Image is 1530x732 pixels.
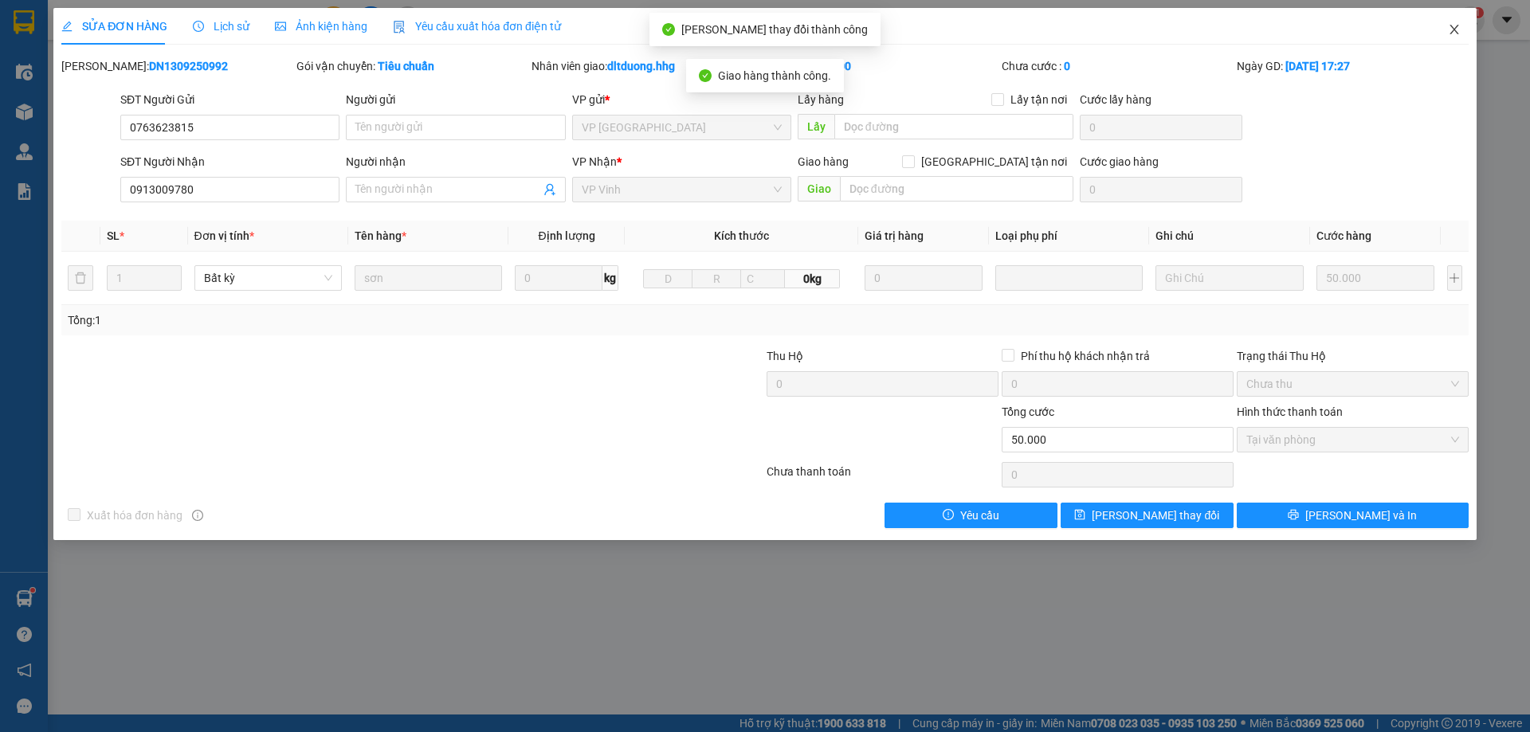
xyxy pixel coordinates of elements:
[572,155,617,168] span: VP Nhận
[943,509,954,522] span: exclamation-circle
[1002,405,1054,418] span: Tổng cước
[1447,265,1462,291] button: plus
[1285,60,1350,72] b: [DATE] 17:27
[543,183,556,196] span: user-add
[393,20,561,33] span: Yêu cầu xuất hóa đơn điện tử
[204,266,332,290] span: Bất kỳ
[1080,155,1159,168] label: Cước giao hàng
[798,176,840,202] span: Giao
[1316,265,1435,291] input: 0
[1092,507,1219,524] span: [PERSON_NAME] thay đổi
[532,57,763,75] div: Nhân viên giao:
[378,60,434,72] b: Tiêu chuẩn
[275,21,286,32] span: picture
[662,23,675,36] span: check-circle
[1080,93,1151,106] label: Cước lấy hàng
[767,350,803,362] span: Thu Hộ
[275,20,367,33] span: Ảnh kiện hàng
[1080,177,1242,202] input: Cước giao hàng
[1237,405,1343,418] label: Hình thức thanh toán
[80,507,189,524] span: Xuất hóa đơn hàng
[767,57,998,75] div: Cước rồi :
[538,229,594,242] span: Định lượng
[346,91,565,108] div: Người gửi
[840,176,1073,202] input: Dọc đường
[1004,91,1073,108] span: Lấy tận nơi
[194,229,254,242] span: Đơn vị tính
[1316,229,1371,242] span: Cước hàng
[989,221,1149,252] th: Loại phụ phí
[834,114,1073,139] input: Dọc đường
[1080,115,1242,140] input: Cước lấy hàng
[1237,57,1469,75] div: Ngày GD:
[798,114,834,139] span: Lấy
[865,265,983,291] input: 0
[1246,428,1459,452] span: Tại văn phòng
[681,23,868,36] span: [PERSON_NAME] thay đổi thành công
[355,265,502,291] input: VD: Bàn, Ghế
[355,229,406,242] span: Tên hàng
[193,20,249,33] span: Lịch sử
[68,265,93,291] button: delete
[68,311,590,329] div: Tổng: 1
[1002,57,1234,75] div: Chưa cước :
[785,269,839,288] span: 0kg
[149,60,228,72] b: DN1309250992
[1237,503,1469,528] button: printer[PERSON_NAME] và In
[193,21,204,32] span: clock-circle
[714,229,769,242] span: Kích thước
[61,20,167,33] span: SỬA ĐƠN HÀNG
[1064,60,1070,72] b: 0
[602,265,618,291] span: kg
[740,269,785,288] input: C
[582,178,782,202] span: VP Vinh
[1432,8,1477,53] button: Close
[1288,509,1299,522] span: printer
[1448,23,1461,36] span: close
[1074,509,1085,522] span: save
[120,153,339,170] div: SĐT Người Nhận
[692,269,741,288] input: R
[393,21,406,33] img: icon
[192,510,203,521] span: info-circle
[798,93,844,106] span: Lấy hàng
[1155,265,1303,291] input: Ghi Chú
[1246,372,1459,396] span: Chưa thu
[61,21,73,32] span: edit
[1061,503,1234,528] button: save[PERSON_NAME] thay đổi
[699,69,712,82] span: check-circle
[718,69,831,82] span: Giao hàng thành công.
[1237,347,1469,365] div: Trạng thái Thu Hộ
[61,57,293,75] div: [PERSON_NAME]:
[582,115,782,139] span: VP Đà Nẵng
[798,155,849,168] span: Giao hàng
[572,91,791,108] div: VP gửi
[346,153,565,170] div: Người nhận
[765,463,1000,491] div: Chưa thanh toán
[915,153,1073,170] span: [GEOGRAPHIC_DATA] tận nơi
[643,269,692,288] input: D
[1305,507,1417,524] span: [PERSON_NAME] và In
[107,229,120,242] span: SL
[296,57,528,75] div: Gói vận chuyển:
[960,507,999,524] span: Yêu cầu
[1149,221,1309,252] th: Ghi chú
[885,503,1057,528] button: exclamation-circleYêu cầu
[120,91,339,108] div: SĐT Người Gửi
[1014,347,1156,365] span: Phí thu hộ khách nhận trả
[865,229,924,242] span: Giá trị hàng
[607,60,675,72] b: dltduong.hhg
